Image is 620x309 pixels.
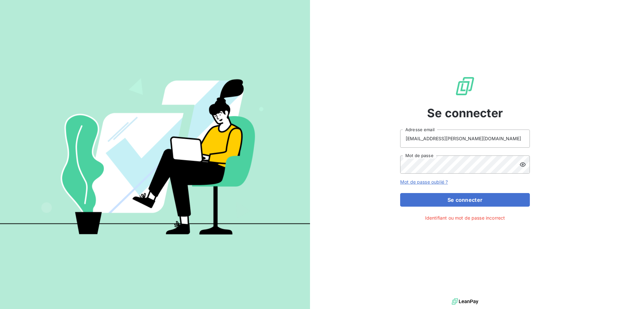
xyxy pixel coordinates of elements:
[427,104,503,122] span: Se connecter
[400,179,448,185] a: Mot de passe oublié ?
[455,76,475,97] img: Logo LeanPay
[400,130,530,148] input: placeholder
[425,214,505,221] span: Identifiant ou mot de passe incorrect
[452,297,478,306] img: logo
[400,193,530,207] button: Se connecter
